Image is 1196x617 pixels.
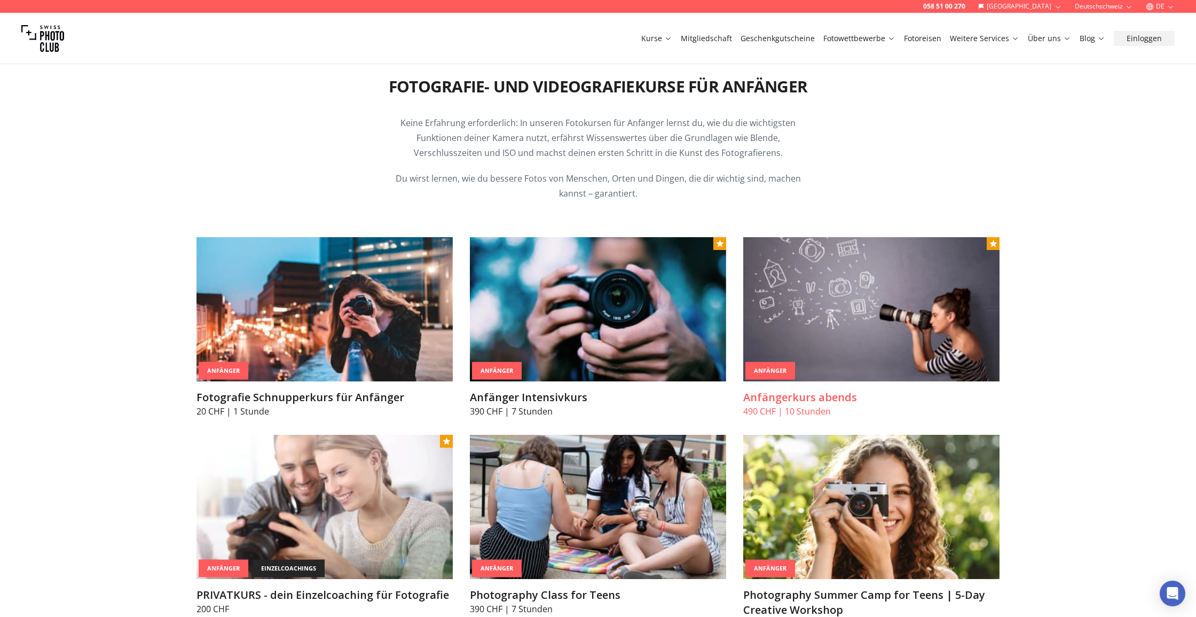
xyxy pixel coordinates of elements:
a: Mitgliedschaft [681,33,732,44]
button: Blog [1075,31,1110,46]
div: Anfänger [472,560,522,577]
a: Fotoreisen [904,33,941,44]
button: Über uns [1024,31,1075,46]
a: Anfänger IntensivkursAnfängerAnfänger Intensivkurs390 CHF | 7 Stunden [470,237,726,418]
div: Open Intercom Messenger [1160,581,1185,606]
img: PRIVATKURS - dein Einzelcoaching für Fotografie [196,435,453,579]
div: Anfänger [745,560,795,577]
p: 200 CHF [196,603,453,615]
a: Weitere Services [950,33,1019,44]
a: Über uns [1028,33,1071,44]
a: Kurse [641,33,672,44]
button: Weitere Services [946,31,1024,46]
button: Geschenkgutscheine [736,31,819,46]
button: Fotoreisen [900,31,946,46]
div: Anfänger [745,362,795,380]
img: Fotografie Schnupperkurs für Anfänger [196,237,453,381]
p: Du wirst lernen, wie du bessere Fotos von Menschen, Orten und Dingen, die dir wichtig sind, mache... [393,171,803,201]
a: PRIVATKURS - dein Einzelcoaching für FotografieAnfängereinzelcoachingsPRIVATKURS - dein Einzelcoa... [196,435,453,615]
div: Anfänger [199,362,248,380]
h3: Photography Class for Teens [470,588,726,603]
a: Geschenkgutscheine [741,33,815,44]
a: Fotografie Schnupperkurs für AnfängerAnfängerFotografie Schnupperkurs für Anfänger20 CHF | 1 Stunde [196,237,453,418]
img: Anfängerkurs abends [743,237,1000,381]
button: Einloggen [1114,31,1175,46]
p: 20 CHF | 1 Stunde [196,405,453,418]
a: Photography Class for TeensAnfängerPhotography Class for Teens390 CHF | 7 Stunden [470,435,726,615]
a: Anfängerkurs abendsAnfängerAnfängerkurs abends490 CHF | 10 Stunden [743,237,1000,418]
img: Swiss photo club [21,17,64,60]
h3: Fotografie Schnupperkurs für Anfänger [196,390,453,405]
img: Photography Class for Teens [470,435,726,579]
a: Fotowettbewerbe [823,33,895,44]
img: Photography Summer Camp for Teens | 5-Day Creative Workshop [743,435,1000,579]
h3: PRIVATKURS - dein Einzelcoaching für Fotografie [196,588,453,603]
p: 490 CHF | 10 Stunden [743,405,1000,418]
img: Anfänger Intensivkurs [470,237,726,381]
a: 058 51 00 270 [923,2,965,11]
p: 390 CHF | 7 Stunden [470,603,726,615]
button: Kurse [637,31,676,46]
div: Anfänger [472,362,522,380]
a: Blog [1080,33,1105,44]
div: Anfänger [199,560,248,577]
h3: Anfängerkurs abends [743,390,1000,405]
button: Fotowettbewerbe [819,31,900,46]
div: einzelcoachings [253,560,325,577]
h2: Fotografie- und Videografiekurse für Anfänger [389,77,807,96]
p: Keine Erfahrung erforderlich: In unseren Fotokursen für Anfänger lernst du, wie du die wichtigste... [393,115,803,160]
button: Mitgliedschaft [676,31,736,46]
p: 390 CHF | 7 Stunden [470,405,726,418]
h3: Anfänger Intensivkurs [470,390,726,405]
